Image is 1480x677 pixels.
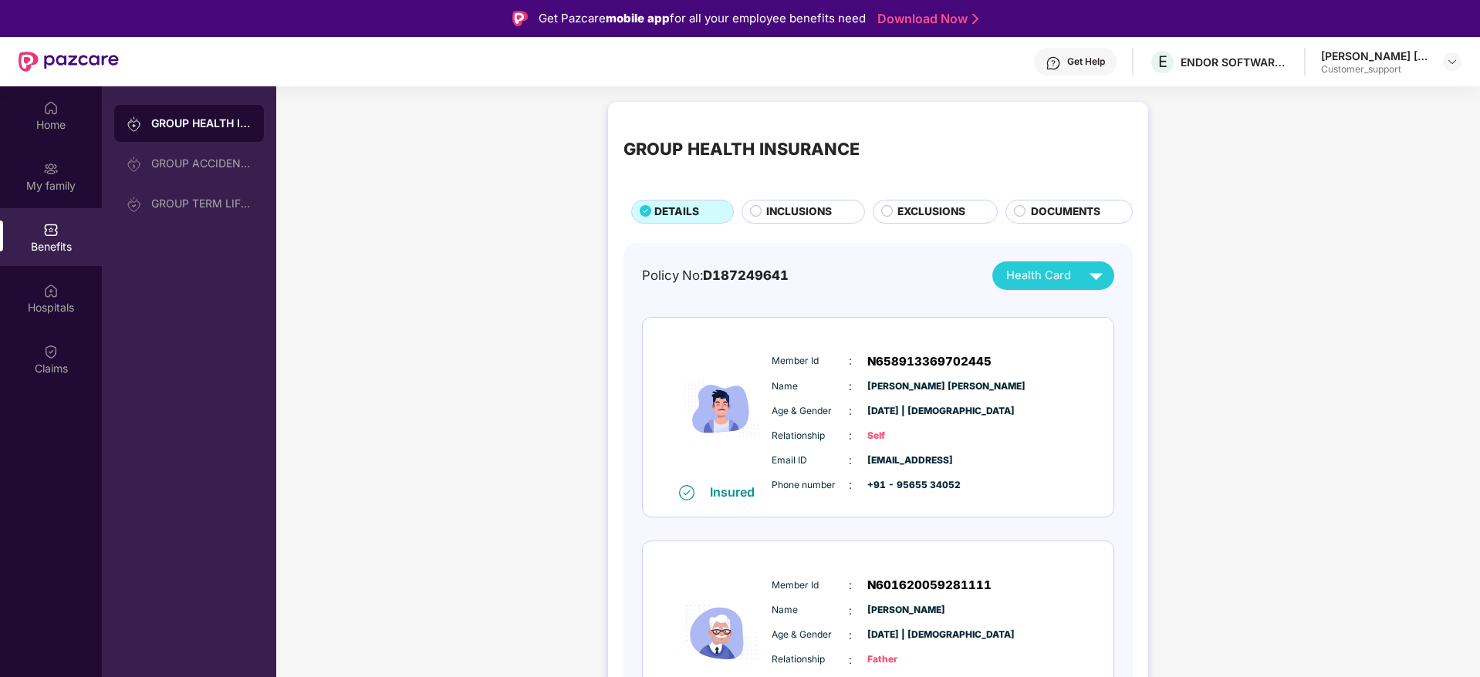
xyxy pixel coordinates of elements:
span: N601620059281111 [867,576,992,594]
span: Self [867,429,944,443]
span: : [849,477,852,493]
strong: mobile app [606,11,670,25]
img: Logo [512,11,528,26]
span: Health Card [1006,267,1071,285]
span: [DATE] | [DEMOGRAPHIC_DATA] [867,628,944,642]
img: icon [675,334,768,484]
span: INCLUSIONS [766,204,832,221]
span: : [849,652,852,669]
span: Father [867,652,944,667]
span: : [849,627,852,644]
span: [DATE] | [DEMOGRAPHIC_DATA] [867,404,944,419]
span: E [1158,52,1167,71]
div: Get Help [1067,56,1105,68]
img: svg+xml;base64,PHN2ZyBpZD0iQ2xhaW0iIHhtbG5zPSJodHRwOi8vd3d3LnczLm9yZy8yMDAwL3N2ZyIgd2lkdGg9IjIwIi... [43,344,59,359]
span: Name [772,603,849,618]
div: GROUP HEALTH INSURANCE [623,136,860,162]
div: Insured [710,484,764,500]
span: +91 - 95655 34052 [867,478,944,493]
span: D187249641 [703,268,789,283]
span: Relationship [772,652,849,667]
span: : [849,602,852,619]
img: Stroke [972,11,978,27]
img: svg+xml;base64,PHN2ZyBpZD0iRHJvcGRvd24tMzJ4MzIiIHhtbG5zPSJodHRwOi8vd3d3LnczLm9yZy8yMDAwL3N2ZyIgd2... [1446,56,1458,68]
img: svg+xml;base64,PHN2ZyB3aWR0aD0iMjAiIGhlaWdodD0iMjAiIHZpZXdCb3g9IjAgMCAyMCAyMCIgZmlsbD0ibm9uZSIgeG... [127,116,142,132]
img: svg+xml;base64,PHN2ZyBpZD0iQmVuZWZpdHMiIHhtbG5zPSJodHRwOi8vd3d3LnczLm9yZy8yMDAwL3N2ZyIgd2lkdGg9Ij... [43,222,59,237]
button: Health Card [992,261,1114,290]
div: Policy No: [642,265,789,285]
span: : [849,452,852,469]
span: Age & Gender [772,628,849,642]
span: : [849,402,852,419]
span: Email ID [772,453,849,468]
span: Member Id [772,354,849,369]
span: : [849,427,852,444]
span: [PERSON_NAME] [PERSON_NAME] [867,379,944,394]
span: Phone number [772,478,849,493]
img: svg+xml;base64,PHN2ZyBpZD0iSGVscC0zMngzMiIgeG1sbnM9Imh0dHA6Ly93d3cudzMub3JnLzIwMDAvc3ZnIiB3aWR0aD... [1046,56,1061,71]
div: GROUP HEALTH INSURANCE [151,116,252,131]
div: GROUP TERM LIFE INSURANCE [151,197,252,210]
img: svg+xml;base64,PHN2ZyB3aWR0aD0iMjAiIGhlaWdodD0iMjAiIHZpZXdCb3g9IjAgMCAyMCAyMCIgZmlsbD0ibm9uZSIgeG... [43,161,59,177]
img: New Pazcare Logo [19,52,119,72]
span: N658913369702445 [867,352,992,371]
div: Customer_support [1321,63,1429,76]
span: DOCUMENTS [1031,204,1100,221]
span: Age & Gender [772,404,849,419]
span: : [849,577,852,594]
div: Get Pazcare for all your employee benefits need [539,9,866,28]
img: svg+xml;base64,PHN2ZyB3aWR0aD0iMjAiIGhlaWdodD0iMjAiIHZpZXdCb3g9IjAgMCAyMCAyMCIgZmlsbD0ibm9uZSIgeG... [127,197,142,212]
img: svg+xml;base64,PHN2ZyBpZD0iSG9tZSIgeG1sbnM9Imh0dHA6Ly93d3cudzMub3JnLzIwMDAvc3ZnIiB3aWR0aD0iMjAiIG... [43,100,59,116]
span: : [849,352,852,369]
span: Member Id [772,578,849,593]
span: EXCLUSIONS [897,204,965,221]
a: Download Now [877,11,974,27]
img: svg+xml;base64,PHN2ZyB4bWxucz0iaHR0cDovL3d3dy53My5vcmcvMjAwMC9zdmciIHdpZHRoPSIxNiIgaGVpZ2h0PSIxNi... [679,485,694,500]
span: Name [772,379,849,394]
span: DETAILS [654,204,699,221]
span: Relationship [772,429,849,443]
img: svg+xml;base64,PHN2ZyB3aWR0aD0iMjAiIGhlaWdodD0iMjAiIHZpZXdCb3g9IjAgMCAyMCAyMCIgZmlsbD0ibm9uZSIgeG... [127,157,142,172]
div: GROUP ACCIDENTAL INSURANCE [151,157,252,170]
img: svg+xml;base64,PHN2ZyB4bWxucz0iaHR0cDovL3d3dy53My5vcmcvMjAwMC9zdmciIHZpZXdCb3g9IjAgMCAyNCAyNCIgd2... [1083,262,1110,289]
span: : [849,378,852,395]
div: [PERSON_NAME] [PERSON_NAME] [1321,49,1429,63]
span: [PERSON_NAME] [867,603,944,618]
div: ENDOR SOFTWARE PRIVATE LIMITED [1181,55,1289,69]
span: [EMAIL_ADDRESS] [867,453,944,468]
img: svg+xml;base64,PHN2ZyBpZD0iSG9zcGl0YWxzIiB4bWxucz0iaHR0cDovL3d3dy53My5vcmcvMjAwMC9zdmciIHdpZHRoPS... [43,283,59,298]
